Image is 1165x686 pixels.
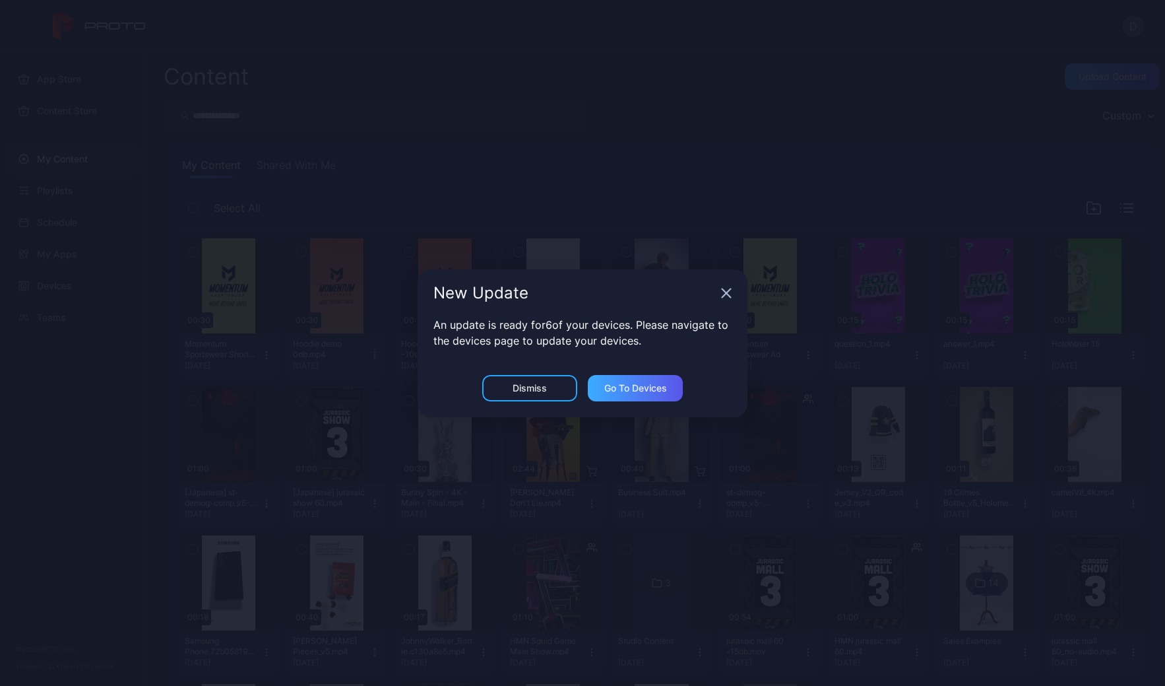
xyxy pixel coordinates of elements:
[482,375,577,401] button: Dismiss
[604,383,667,394] div: Go to devices
[433,285,716,301] div: New Update
[433,317,732,349] p: An update is ready for 6 of your devices. Please navigate to the devices page to update your devi...
[588,375,683,401] button: Go to devices
[513,383,547,394] div: Dismiss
